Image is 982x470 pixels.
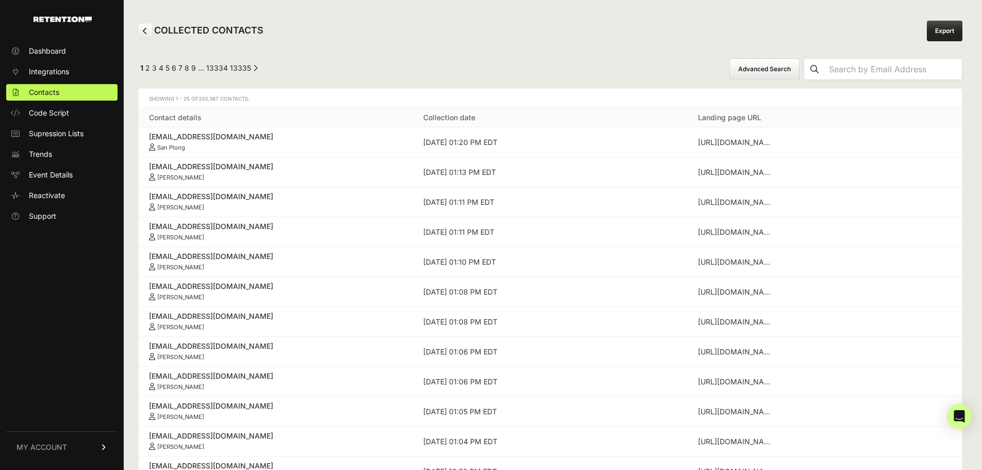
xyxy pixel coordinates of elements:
input: Search by Email Address [825,59,962,79]
a: Page 9 [191,63,196,72]
small: [PERSON_NAME] [157,234,204,241]
span: Integrations [29,67,69,77]
a: Page 7 [178,63,182,72]
a: Page 8 [185,63,189,72]
a: Page 5 [165,63,170,72]
div: https://www.avsdental.com/join/ [698,257,775,267]
div: [EMAIL_ADDRESS][DOMAIN_NAME] [149,251,403,262]
small: [PERSON_NAME] [157,353,204,361]
div: https://scottsdaleazdetox.com/locations/arizona/scottsdale-detox/?utm_source=google&utm_medium=or... [698,287,775,297]
div: https://psdentalct.com/ad/landing/glastonbury-office/google-ads/dentist-near-me/?gad_source=1&gad... [698,347,775,357]
a: MY ACCOUNT [6,431,118,463]
a: [EMAIL_ADDRESS][DOMAIN_NAME] San Plong [149,132,403,151]
div: [EMAIL_ADDRESS][DOMAIN_NAME] [149,191,403,202]
div: Open Intercom Messenger [947,404,972,429]
a: Supression Lists [6,125,118,142]
a: [EMAIL_ADDRESS][DOMAIN_NAME] [PERSON_NAME] [149,221,403,241]
small: [PERSON_NAME] [157,174,204,181]
a: Page 13334 [206,63,228,72]
td: [DATE] 01:04 PM EDT [413,427,687,457]
a: [EMAIL_ADDRESS][DOMAIN_NAME] [PERSON_NAME] [149,401,403,420]
td: [DATE] 01:05 PM EDT [413,397,687,427]
div: [EMAIL_ADDRESS][DOMAIN_NAME] [149,401,403,411]
small: [PERSON_NAME] [157,204,204,211]
td: [DATE] 01:10 PM EDT [413,247,687,277]
td: [DATE] 01:13 PM EDT [413,157,687,187]
div: https://www.pain7.com/?fbclid=IwZXh0bgNhZW0BMABhZGlkAAAF6KBkVS8BHi_YHBI-ZxpnIOkLD46rOblHS6WA5kz85... [698,167,775,177]
td: [DATE] 01:08 PM EDT [413,307,687,337]
div: [EMAIL_ADDRESS][DOMAIN_NAME] [149,371,403,381]
span: Support [29,211,56,221]
small: [PERSON_NAME] [157,413,204,420]
a: [EMAIL_ADDRESS][DOMAIN_NAME] [PERSON_NAME] [149,431,403,450]
td: [DATE] 01:06 PM EDT [413,337,687,367]
a: Event Details [6,167,118,183]
button: Advanced Search [729,58,800,80]
a: Contact details [149,113,202,122]
a: Page 3 [152,63,157,72]
span: Supression Lists [29,128,84,139]
a: Integrations [6,63,118,80]
a: Code Script [6,105,118,121]
a: Dashboard [6,43,118,59]
td: [DATE] 01:11 PM EDT [413,187,687,217]
div: [EMAIL_ADDRESS][DOMAIN_NAME] [149,431,403,441]
a: Page 4 [159,63,163,72]
td: [DATE] 01:20 PM EDT [413,127,687,157]
div: [EMAIL_ADDRESS][DOMAIN_NAME] [149,281,403,291]
span: Showing 1 - 25 of [149,95,249,102]
a: [EMAIL_ADDRESS][DOMAIN_NAME] [PERSON_NAME] [149,341,403,361]
a: Landing page URL [698,113,761,122]
a: Page 6 [172,63,176,72]
small: [PERSON_NAME] [157,443,204,450]
div: [EMAIL_ADDRESS][DOMAIN_NAME] [149,341,403,351]
a: Contacts [6,84,118,101]
small: [PERSON_NAME] [157,264,204,271]
small: [PERSON_NAME] [157,383,204,391]
span: 333,367 Contacts. [198,95,249,102]
a: Reactivate [6,187,118,204]
a: [EMAIL_ADDRESS][DOMAIN_NAME] [PERSON_NAME] [149,371,403,391]
img: Retention.com [34,17,92,22]
div: https://www.pain7.com/?fbclid=IwZXh0bgNhZW0BMABhZGlkAAAF6KBkVS8BHtUz8LyTbbh2DbKwACJDgn1wAxNw4SXlu... [698,197,775,207]
div: https://www.pain7.com/?fbclid=IwZXh0bgNhZW0BMABhZGlkAAAF6JohMtcBHkLIuF5N4o6QGdH38ZkXBVlPALxtwuIiJ... [698,436,775,447]
a: [EMAIL_ADDRESS][DOMAIN_NAME] [PERSON_NAME] [149,281,403,301]
div: [EMAIL_ADDRESS][DOMAIN_NAME] [149,132,403,142]
td: [DATE] 01:11 PM EDT [413,217,687,247]
div: https://www.avsdental.com/single-plan-new/ [698,227,775,237]
a: [EMAIL_ADDRESS][DOMAIN_NAME] [PERSON_NAME] [149,311,403,331]
a: Page 2 [145,63,150,72]
small: [PERSON_NAME] [157,294,204,301]
div: https://konnectgolf.com/ [698,137,775,148]
em: Page 1 [140,63,143,72]
a: Page 13335 [230,63,251,72]
td: [DATE] 01:06 PM EDT [413,367,687,397]
span: Reactivate [29,190,65,201]
a: Support [6,208,118,224]
div: [EMAIL_ADDRESS][DOMAIN_NAME] [149,161,403,172]
td: [DATE] 01:08 PM EDT [413,277,687,307]
small: [PERSON_NAME] [157,323,204,331]
div: https://www.apexautomotive.com/?gad_source=1&gad_campaignid=22858497262 [698,317,775,327]
div: https://www.pain7.com/nyc?gad_source=1&gad_campaignid=21305676210&gbraid=0AAAAA9ci4Gq2YKehhfahQwA... [698,407,775,417]
span: MY ACCOUNT [16,442,67,452]
span: Trends [29,149,52,159]
small: San Plong [157,144,185,151]
a: [EMAIL_ADDRESS][DOMAIN_NAME] [PERSON_NAME] [149,161,403,181]
span: Event Details [29,170,73,180]
span: Code Script [29,108,69,118]
div: https://abercorndental.com/ [698,377,775,387]
span: … [198,63,204,72]
a: [EMAIL_ADDRESS][DOMAIN_NAME] [PERSON_NAME] [149,251,403,271]
div: Pagination [138,63,258,76]
a: [EMAIL_ADDRESS][DOMAIN_NAME] [PERSON_NAME] [149,191,403,211]
h2: COLLECTED CONTACTS [138,23,263,39]
a: Trends [6,146,118,163]
a: Export [927,21,962,41]
div: [EMAIL_ADDRESS][DOMAIN_NAME] [149,221,403,232]
span: Contacts [29,87,59,98]
div: [EMAIL_ADDRESS][DOMAIN_NAME] [149,311,403,321]
a: Collection date [423,113,475,122]
span: Dashboard [29,46,66,56]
